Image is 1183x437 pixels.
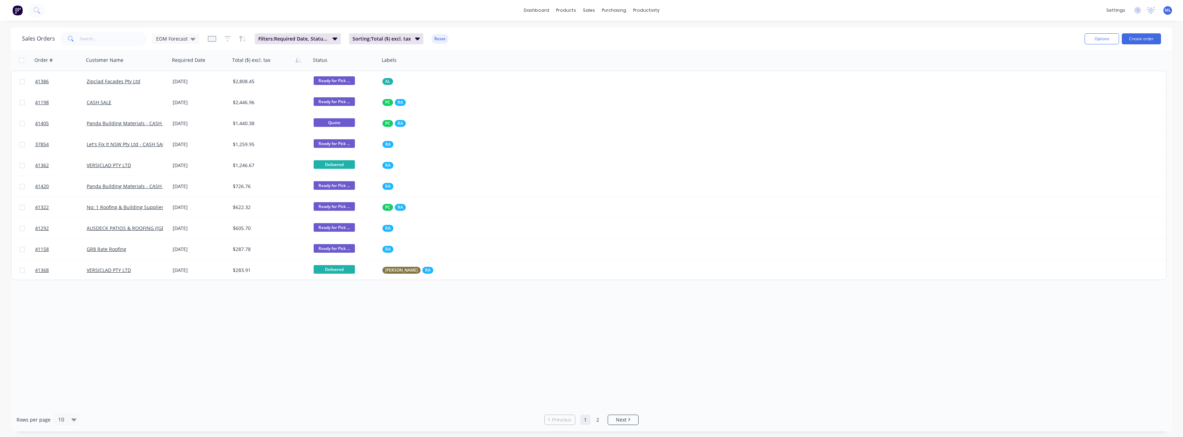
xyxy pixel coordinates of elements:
[255,33,341,44] button: Filters:Required Date, Status, Invoice status
[1165,7,1171,13] span: ML
[87,120,174,127] a: Panda Building Materials - CASH SALE
[233,225,304,232] div: $605.70
[382,99,406,106] button: PCRA
[382,120,406,127] button: PCRA
[432,34,448,44] button: Reset
[87,78,140,85] a: Zipclad Facades Pty Ltd
[172,57,205,64] div: Required Date
[314,76,355,85] span: Ready for Pick ...
[35,218,87,239] a: 41292
[173,267,227,274] div: [DATE]
[385,78,390,85] span: AL
[87,141,167,148] a: Let's Fix It NSW Pty Ltd - CASH SALE
[232,57,270,64] div: Total ($) excl. tax
[173,78,227,85] div: [DATE]
[552,416,572,423] span: Previous
[382,162,393,169] button: RA
[35,92,87,113] a: 41198
[35,267,49,274] span: 41368
[1103,5,1129,15] div: settings
[385,162,391,169] span: RA
[35,204,49,211] span: 41322
[173,204,227,211] div: [DATE]
[579,5,598,15] div: sales
[35,246,49,253] span: 41158
[382,267,433,274] button: [PERSON_NAME]RA
[314,202,355,211] span: Ready for Pick ...
[580,415,590,425] a: Page 1 is your current page
[314,160,355,169] span: Delivered
[314,223,355,232] span: Ready for Pick ...
[35,141,49,148] span: 37854
[35,78,49,85] span: 41386
[385,120,390,127] span: PC
[233,99,304,106] div: $2,446.96
[314,265,355,274] span: Delivered
[542,415,641,425] ul: Pagination
[398,120,403,127] span: RA
[173,141,227,148] div: [DATE]
[520,5,553,15] a: dashboard
[35,183,49,190] span: 41420
[35,176,87,197] a: 41420
[425,267,431,274] span: RA
[398,204,403,211] span: RA
[314,181,355,190] span: Ready for Pick ...
[616,416,627,423] span: Next
[385,99,390,106] span: PC
[35,120,49,127] span: 41405
[258,35,328,42] span: Filters: Required Date, Status, Invoice status
[608,416,638,423] a: Next page
[630,5,663,15] div: productivity
[233,267,304,274] div: $283.91
[87,162,131,168] a: VERSICLAD PTY LTD
[35,113,87,134] a: 41405
[233,204,304,211] div: $622.32
[34,57,53,64] div: Order #
[352,35,411,42] span: Sorting: Total ($) excl. tax
[22,35,55,42] h1: Sales Orders
[1122,33,1161,44] button: Create order
[314,244,355,253] span: Ready for Pick ...
[313,57,327,64] div: Status
[385,267,418,274] span: [PERSON_NAME]
[35,134,87,155] a: 37854
[385,225,391,232] span: RA
[87,225,205,231] a: AUSDECK PATIOS & ROOFING ([GEOGRAPHIC_DATA])
[35,71,87,92] a: 41386
[173,225,227,232] div: [DATE]
[173,99,227,106] div: [DATE]
[382,225,393,232] button: RA
[398,99,403,106] span: RA
[17,416,51,423] span: Rows per page
[314,118,355,127] span: Quote
[233,162,304,169] div: $1,246.67
[35,162,49,169] span: 41362
[598,5,630,15] div: purchasing
[173,183,227,190] div: [DATE]
[233,120,304,127] div: $1,440.38
[87,246,126,252] a: GR8 Rate Roofing
[87,183,174,189] a: Panda Building Materials - CASH SALE
[1085,33,1119,44] button: Options
[553,5,579,15] div: products
[314,139,355,148] span: Ready for Pick ...
[233,78,304,85] div: $2,808.45
[233,183,304,190] div: $726.76
[382,57,397,64] div: Labels
[156,35,188,42] span: EOM Forecast
[385,204,390,211] span: PC
[87,99,111,106] a: CASH SALE
[86,57,123,64] div: Customer Name
[87,267,131,273] a: VERSICLAD PTY LTD
[35,225,49,232] span: 41292
[87,204,164,210] a: No: 1 Roofing & Building Supplies
[233,141,304,148] div: $1,259.95
[382,141,393,148] button: RA
[349,33,423,44] button: Sorting:Total ($) excl. tax
[545,416,575,423] a: Previous page
[35,197,87,218] a: 41322
[593,415,603,425] a: Page 2
[385,141,391,148] span: RA
[35,155,87,176] a: 41362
